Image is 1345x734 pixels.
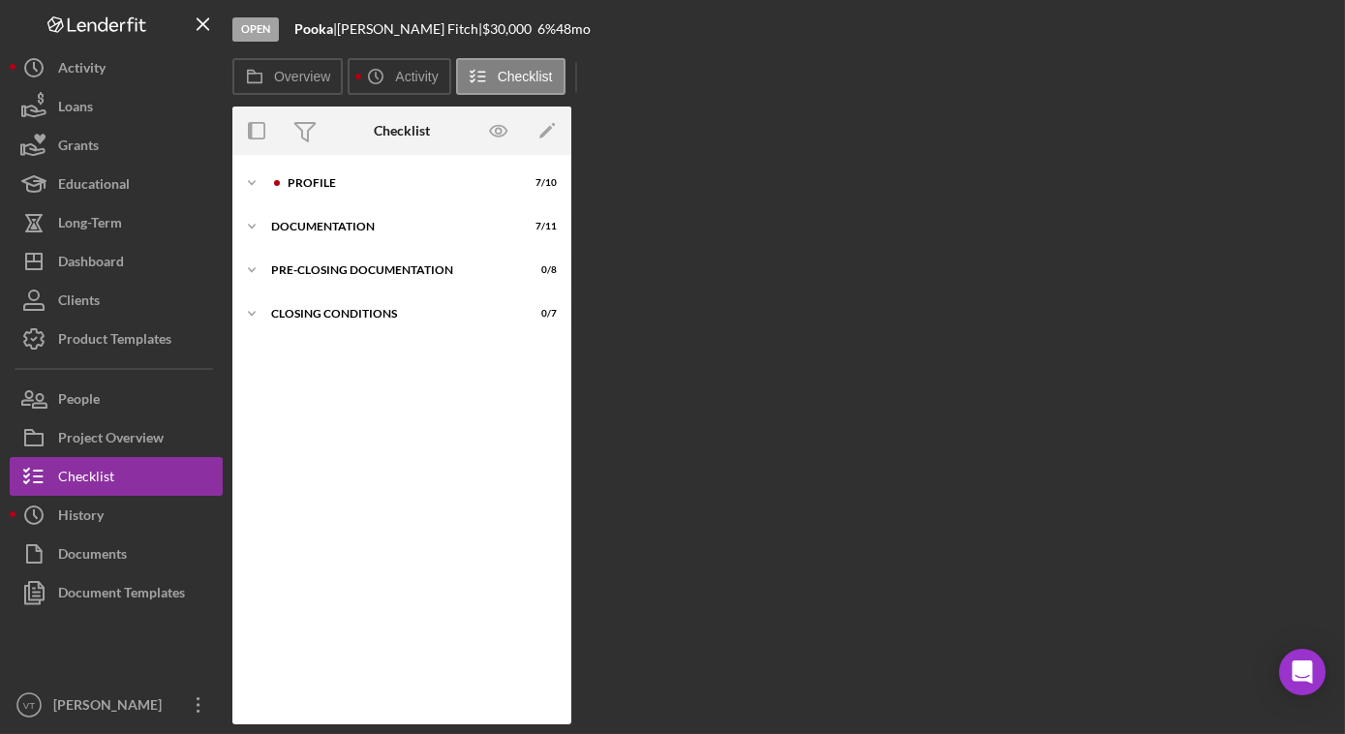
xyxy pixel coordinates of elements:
button: Checklist [456,58,566,95]
button: Dashboard [10,242,223,281]
label: Activity [395,69,438,84]
div: Checklist [58,457,114,501]
b: Pooka [294,20,333,37]
button: People [10,380,223,418]
div: Profile [288,177,508,189]
div: Educational [58,165,130,208]
div: Documents [58,535,127,578]
div: [PERSON_NAME] [48,686,174,729]
span: $30,000 [482,20,532,37]
text: VT [23,700,35,711]
button: History [10,496,223,535]
button: Activity [348,58,450,95]
div: [PERSON_NAME] Fitch | [337,21,482,37]
div: 48 mo [556,21,591,37]
div: Loans [58,87,93,131]
div: Pre-Closing Documentation [271,264,508,276]
div: Dashboard [58,242,124,286]
div: Documentation [271,221,508,232]
div: 7 / 10 [522,177,557,189]
div: Open Intercom Messenger [1279,649,1326,695]
div: Closing Conditions [271,308,508,320]
div: 6 % [537,21,556,37]
div: Activity [58,48,106,92]
label: Checklist [498,69,553,84]
div: Clients [58,281,100,324]
div: 0 / 7 [522,308,557,320]
button: Educational [10,165,223,203]
button: Documents [10,535,223,573]
button: Checklist [10,457,223,496]
div: Document Templates [58,573,185,617]
div: 0 / 8 [522,264,557,276]
div: History [58,496,104,539]
div: People [58,380,100,423]
div: Grants [58,126,99,169]
button: Clients [10,281,223,320]
div: Long-Term [58,203,122,247]
button: Document Templates [10,573,223,612]
button: Project Overview [10,418,223,457]
button: Long-Term [10,203,223,242]
div: Product Templates [58,320,171,363]
div: 7 / 11 [522,221,557,232]
div: Checklist [374,123,430,138]
div: Project Overview [58,418,164,462]
label: Overview [274,69,330,84]
button: Product Templates [10,320,223,358]
button: Loans [10,87,223,126]
div: | [294,21,337,37]
div: Open [232,17,279,42]
button: Overview [232,58,343,95]
button: Grants [10,126,223,165]
button: Activity [10,48,223,87]
button: VT[PERSON_NAME] [10,686,223,724]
